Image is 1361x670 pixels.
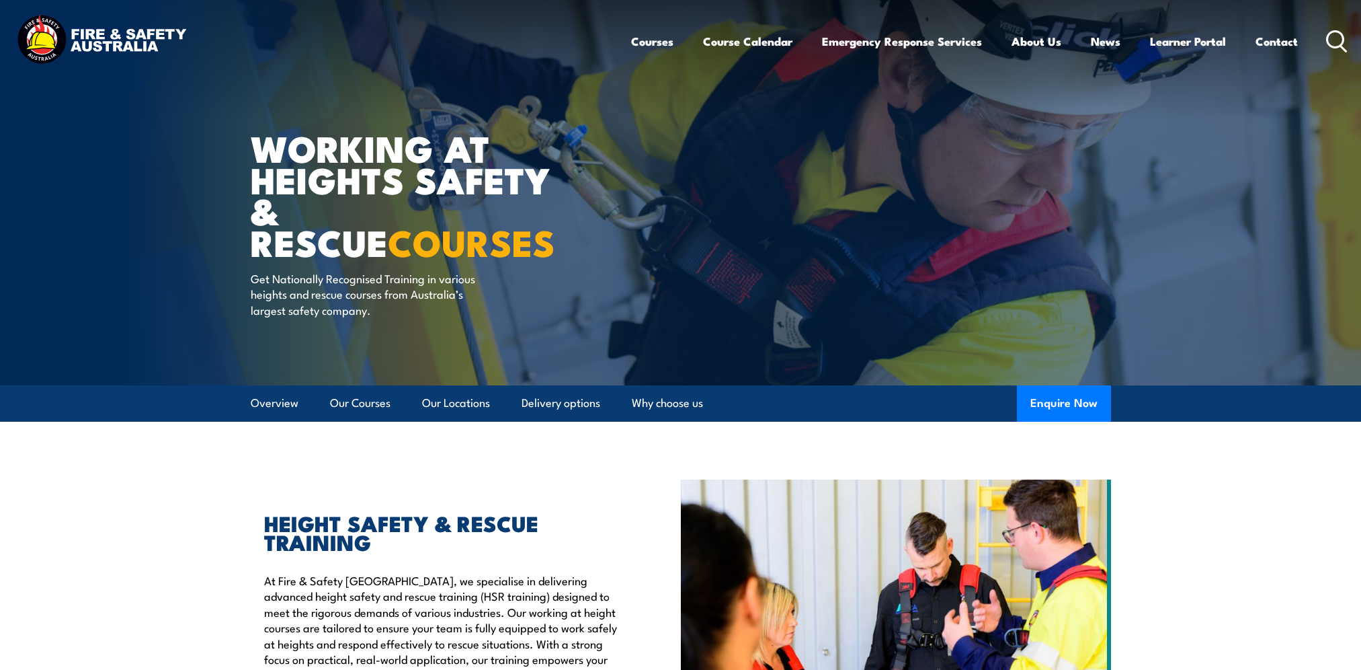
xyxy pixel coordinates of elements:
button: Enquire Now [1017,385,1111,422]
a: Our Courses [330,385,390,421]
p: Get Nationally Recognised Training in various heights and rescue courses from Australia’s largest... [251,270,496,318]
a: Emergency Response Services [822,24,982,59]
a: Why choose us [632,385,703,421]
a: News [1091,24,1120,59]
a: Our Locations [422,385,490,421]
a: Overview [251,385,298,421]
a: Delivery options [522,385,600,421]
h2: HEIGHT SAFETY & RESCUE TRAINING [264,513,619,551]
a: About Us [1012,24,1061,59]
a: Learner Portal [1150,24,1226,59]
a: Courses [631,24,673,59]
a: Contact [1255,24,1298,59]
a: Course Calendar [703,24,792,59]
h1: WORKING AT HEIGHTS SAFETY & RESCUE [251,132,583,258]
strong: COURSES [388,213,555,269]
